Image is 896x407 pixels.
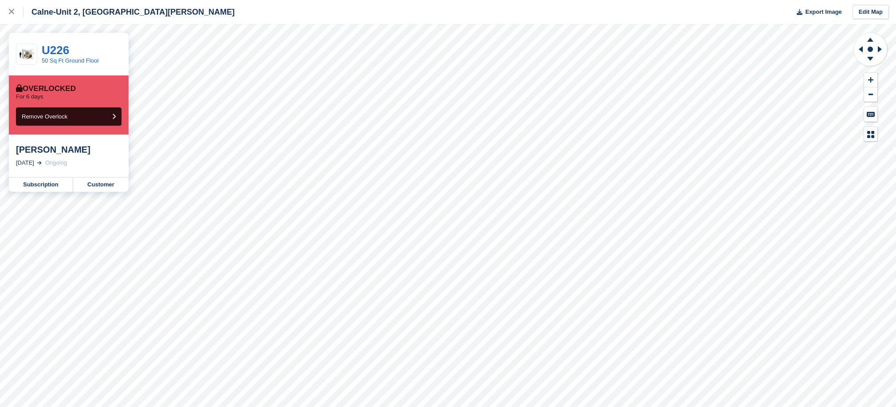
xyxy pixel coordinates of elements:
button: Remove Overlock [16,107,121,126]
p: For 6 days [16,93,43,100]
div: Calne-Unit 2, [GEOGRAPHIC_DATA][PERSON_NAME] [23,7,235,17]
a: Edit Map [853,5,889,20]
img: 50-sqft-unit.jpg [16,47,37,62]
div: [DATE] [16,158,34,167]
span: Export Image [805,8,841,16]
div: Overlocked [16,84,76,93]
button: Map Legend [864,127,877,142]
button: Export Image [791,5,842,20]
span: Remove Overlock [22,113,67,120]
button: Zoom In [864,73,877,87]
a: Subscription [9,178,73,192]
img: arrow-right-light-icn-cde0832a797a2874e46488d9cf13f60e5c3a73dbe684e267c42b8395dfbc2abf.svg [37,161,42,165]
div: Ongoing [45,158,67,167]
button: Zoom Out [864,87,877,102]
a: Customer [73,178,129,192]
a: 50 Sq Ft Ground Floor [42,57,99,64]
div: [PERSON_NAME] [16,144,121,155]
button: Keyboard Shortcuts [864,107,877,122]
a: U226 [42,43,69,57]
